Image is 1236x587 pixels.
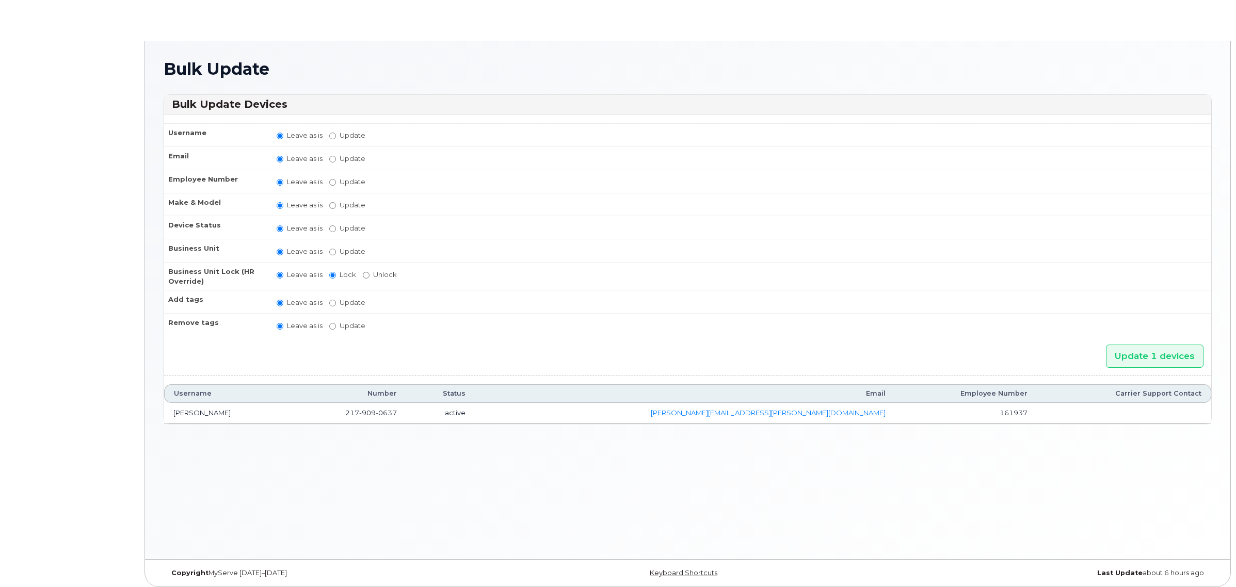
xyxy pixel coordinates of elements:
label: Leave as is [277,200,323,210]
td: 161937 [895,403,1037,423]
label: Leave as is [277,223,323,233]
th: Username [164,384,290,403]
label: Update [329,177,365,187]
th: Employee Number [895,384,1037,403]
input: Update [329,300,336,306]
strong: Last Update [1097,569,1143,577]
th: Email [475,384,895,403]
th: Business Unit [164,239,267,262]
input: Update [329,202,336,209]
label: Leave as is [277,247,323,256]
th: Email [164,146,267,170]
th: Make & Model [164,193,267,216]
input: Leave as is [277,272,283,279]
input: Leave as is [277,156,283,162]
input: Update [329,133,336,139]
span: 217 [345,409,397,417]
h1: Bulk Update [164,60,1212,78]
label: Leave as is [277,154,323,164]
th: Status [406,384,475,403]
label: Update [329,200,365,210]
input: Leave as is [277,179,283,186]
input: Update [329,225,336,232]
input: Update [329,249,336,255]
th: Carrier Support Contact [1037,384,1211,403]
label: Leave as is [277,321,323,331]
input: Unlock [363,272,370,279]
span: 0637 [376,409,397,417]
label: Leave as is [277,177,323,187]
label: Lock [329,270,356,280]
label: Leave as is [277,298,323,307]
input: Leave as is [277,249,283,255]
a: Keyboard Shortcuts [650,569,717,577]
div: about 6 hours ago [862,569,1212,577]
label: Leave as is [277,270,323,280]
label: Unlock [363,270,397,280]
div: MyServe [DATE]–[DATE] [164,569,513,577]
input: Lock [329,272,336,279]
th: Business Unit Lock (HR Override) [164,262,267,290]
th: Add tags [164,290,267,313]
input: Leave as is [277,323,283,330]
th: Remove tags [164,313,267,336]
label: Update [329,321,365,331]
strong: Copyright [171,569,208,577]
input: Update 1 devices [1106,345,1203,368]
label: Update [329,154,365,164]
td: active [406,403,475,423]
input: Leave as is [277,300,283,306]
input: Update [329,323,336,330]
th: Device Status [164,216,267,239]
label: Update [329,223,365,233]
input: Update [329,156,336,162]
input: Leave as is [277,225,283,232]
input: Leave as is [277,133,283,139]
th: Employee Number [164,170,267,193]
td: [PERSON_NAME] [164,403,290,423]
label: Update [329,247,365,256]
label: Leave as is [277,131,323,140]
input: Update [329,179,336,186]
a: [PERSON_NAME][EMAIL_ADDRESS][PERSON_NAME][DOMAIN_NAME] [651,409,886,417]
span: 909 [359,409,376,417]
label: Update [329,298,365,307]
label: Update [329,131,365,140]
input: Leave as is [277,202,283,209]
th: Username [164,123,267,146]
th: Number [290,384,406,403]
h3: Bulk Update Devices [172,97,1203,111]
